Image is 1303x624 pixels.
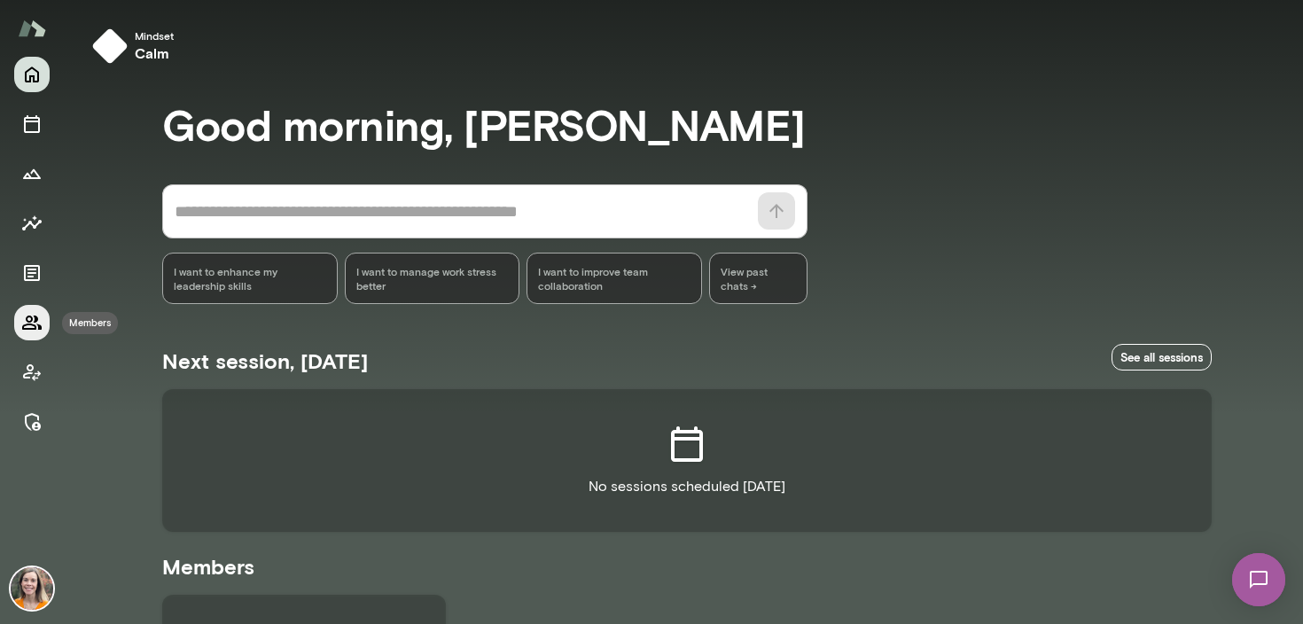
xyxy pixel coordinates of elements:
h5: Members [162,552,1212,581]
img: Mento [18,12,46,45]
button: Growth Plan [14,156,50,191]
img: mindset [92,28,128,64]
button: Client app [14,355,50,390]
button: Manage [14,404,50,440]
a: See all sessions [1112,344,1212,371]
button: Members [14,305,50,340]
p: No sessions scheduled [DATE] [589,476,785,497]
img: Carrie Kelly [11,567,53,610]
button: Insights [14,206,50,241]
span: I want to enhance my leadership skills [174,264,326,292]
button: Documents [14,255,50,291]
span: I want to manage work stress better [356,264,509,292]
span: I want to improve team collaboration [538,264,691,292]
div: Members [62,312,118,334]
h6: calm [135,43,174,64]
h5: Next session, [DATE] [162,347,368,375]
div: I want to manage work stress better [345,253,520,304]
div: I want to enhance my leadership skills [162,253,338,304]
button: Home [14,57,50,92]
button: Mindsetcalm [85,21,188,71]
div: I want to improve team collaboration [527,253,702,304]
button: Sessions [14,106,50,142]
span: View past chats -> [709,253,808,304]
span: Mindset [135,28,174,43]
h3: Good morning, [PERSON_NAME] [162,99,1212,149]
